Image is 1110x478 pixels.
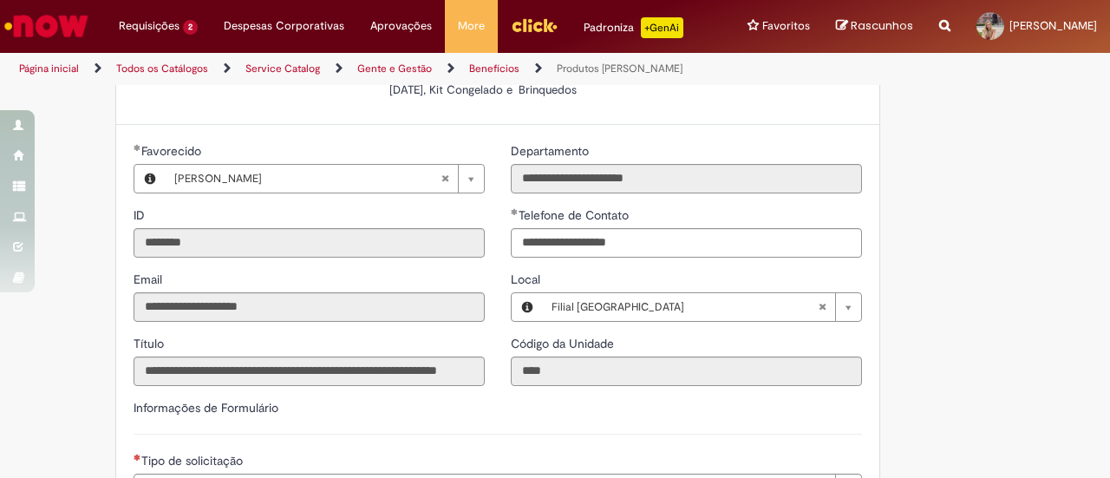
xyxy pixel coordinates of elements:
span: Obrigatório Preenchido [134,144,141,151]
input: Título [134,357,485,386]
a: Benefícios [469,62,519,75]
span: 2 [183,20,198,35]
span: Telefone de Contato [519,207,632,223]
abbr: Limpar campo Local [809,293,835,321]
span: Padrão Produtos Natalinos: Click > Padroniza> Produtos [PERSON_NAME] – Cesta de [DATE], Kit Conge... [389,65,834,97]
a: Gente e Gestão [357,62,432,75]
label: Somente leitura - ID [134,206,148,224]
button: Local, Visualizar este registro Filial Brasília [512,293,543,321]
a: Todos os Catálogos [116,62,208,75]
span: Requisições [119,17,180,35]
input: Departamento [511,164,862,193]
span: [PERSON_NAME] [1009,18,1097,33]
a: Página inicial [19,62,79,75]
span: Despesas Corporativas [224,17,344,35]
span: Rascunhos [851,17,913,34]
img: click_logo_yellow_360x200.png [511,12,558,38]
span: Aprovações [370,17,432,35]
span: Local [511,272,544,287]
span: Somente leitura - ID [134,207,148,223]
span: Obrigatório Preenchido [511,208,519,215]
span: Filial [GEOGRAPHIC_DATA] [552,293,818,321]
img: ServiceNow [2,9,91,43]
span: Necessários - Favorecido [141,143,205,159]
a: Produtos [PERSON_NAME] [557,62,682,75]
input: ID [134,228,485,258]
span: Somente leitura - Título [134,336,167,351]
input: Email [134,292,485,322]
span: Tipo de solicitação [141,453,246,468]
span: Necessários [134,454,141,461]
label: Somente leitura - Título [134,335,167,352]
label: Somente leitura - Departamento [511,142,592,160]
a: Filial [GEOGRAPHIC_DATA]Limpar campo Local [543,293,861,321]
label: Somente leitura - Código da Unidade [511,335,617,352]
input: Telefone de Contato [511,228,862,258]
a: Service Catalog [245,62,320,75]
span: Somente leitura - Departamento [511,143,592,159]
input: Código da Unidade [511,357,862,386]
label: Informações de Formulário [134,400,278,416]
span: More [458,17,485,35]
abbr: Limpar campo Favorecido [432,165,458,193]
span: Somente leitura - Código da Unidade [511,336,617,351]
button: Favorecido, Visualizar este registro Isabela Ines Santos Silva [134,165,166,193]
p: +GenAi [641,17,683,38]
span: Favoritos [762,17,810,35]
label: Somente leitura - Email [134,271,166,288]
div: Padroniza [584,17,683,38]
ul: Trilhas de página [13,53,727,85]
a: Rascunhos [836,18,913,35]
a: [PERSON_NAME]Limpar campo Favorecido [166,165,484,193]
span: [PERSON_NAME] [174,165,441,193]
span: Somente leitura - Email [134,272,166,287]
